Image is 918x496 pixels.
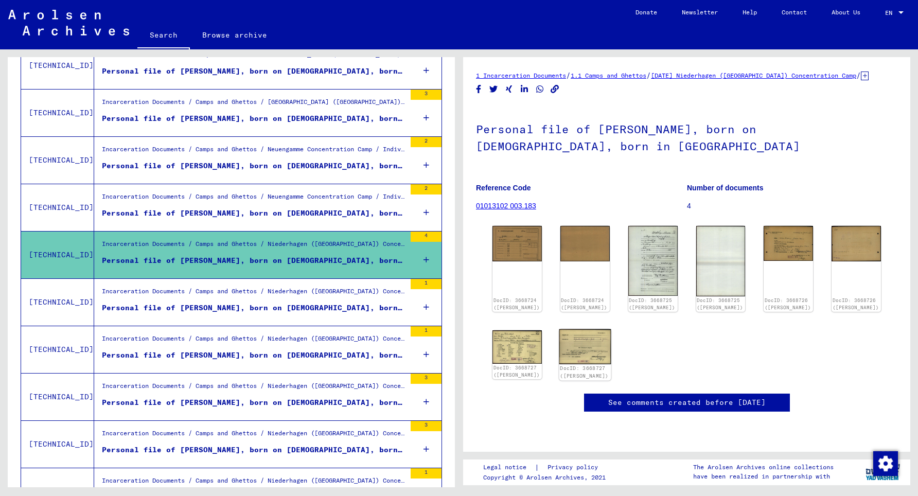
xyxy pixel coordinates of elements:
div: Incarceration Documents / Camps and Ghettos / Niederhagen ([GEOGRAPHIC_DATA]) Concentration Camp ... [102,381,405,396]
img: 002.jpg [832,226,881,261]
td: [TECHNICAL_ID] [21,42,94,89]
div: 4 [411,232,442,242]
div: Personal file of [PERSON_NAME], born on [DEMOGRAPHIC_DATA], born in [PERSON_NAME] [102,113,405,124]
h1: Personal file of [PERSON_NAME], born on [DEMOGRAPHIC_DATA], born in [GEOGRAPHIC_DATA] [476,105,897,168]
div: 1 [411,468,442,479]
a: [DATE] Niederhagen ([GEOGRAPHIC_DATA]) Concentration Camp [651,72,856,79]
span: / [646,70,651,80]
span: / [566,70,571,80]
td: [TECHNICAL_ID] [21,184,94,231]
a: DocID: 3668726 ([PERSON_NAME]) [833,297,879,310]
img: 001.jpg [492,330,542,364]
img: 001.jpg [764,226,813,261]
div: Incarceration Documents / Camps and Ghettos / Niederhagen ([GEOGRAPHIC_DATA]) Concentration Camp ... [102,429,405,443]
img: 002.jpg [560,226,610,261]
div: Personal file of [PERSON_NAME], born on [DEMOGRAPHIC_DATA], born in [GEOGRAPHIC_DATA] [102,397,405,408]
img: 001.jpg [628,226,678,296]
td: [TECHNICAL_ID] [21,89,94,136]
div: Incarceration Documents / Camps and Ghettos / [GEOGRAPHIC_DATA] ([GEOGRAPHIC_DATA]) Concentration... [102,97,405,112]
div: Personal file of [PERSON_NAME], born on [DEMOGRAPHIC_DATA], born in [GEOGRAPHIC_DATA] [102,161,405,171]
p: have been realized in partnership with [693,472,834,481]
img: Arolsen_neg.svg [8,10,129,36]
div: Incarceration Documents / Camps and Ghettos / Niederhagen ([GEOGRAPHIC_DATA]) Concentration Camp ... [102,287,405,301]
img: 002.jpg [696,226,746,296]
a: See comments created before [DATE] [608,397,766,408]
a: DocID: 3668724 ([PERSON_NAME]) [561,297,607,310]
div: 3 [411,374,442,384]
button: Share on WhatsApp [535,83,545,96]
div: Personal file of [PERSON_NAME], born on [DEMOGRAPHIC_DATA], born in [GEOGRAPHIC_DATA] [102,350,405,361]
p: The Arolsen Archives online collections [693,463,834,472]
div: Personal file of [PERSON_NAME], born on [DEMOGRAPHIC_DATA], born in [GEOGRAPHIC_DATA], [GEOGRAPHI... [102,66,405,77]
div: | [483,462,610,473]
a: DocID: 3668725 ([PERSON_NAME]) [697,297,743,310]
div: Incarceration Documents / Camps and Ghettos / Niederhagen ([GEOGRAPHIC_DATA]) Concentration Camp ... [102,239,405,254]
div: 3 [411,421,442,431]
div: Personal file of [PERSON_NAME], born on [DEMOGRAPHIC_DATA], born in [GEOGRAPHIC_DATA][PERSON_NAME... [102,445,405,455]
button: Share on Facebook [473,83,484,96]
div: Incarceration Documents / Camps and Ghettos / [GEOGRAPHIC_DATA] ([GEOGRAPHIC_DATA]) Concentration... [102,50,405,64]
div: Personal file of [PERSON_NAME], born on [DEMOGRAPHIC_DATA], born in [GEOGRAPHIC_DATA] [102,255,405,266]
span: / [856,70,861,80]
a: DocID: 3668726 ([PERSON_NAME]) [765,297,811,310]
div: 1 [411,326,442,336]
a: DocID: 3668724 ([PERSON_NAME]) [493,297,540,310]
a: Browse archive [190,23,279,47]
button: Share on LinkedIn [519,83,530,96]
a: 01013102 003.183 [476,202,536,210]
a: Privacy policy [539,462,610,473]
button: Share on Twitter [488,83,499,96]
div: 1 [411,279,442,289]
td: [TECHNICAL_ID] [21,373,94,420]
div: Incarceration Documents / Camps and Ghettos / Neuengamme Concentration Camp / Individual Document... [102,192,405,206]
p: Copyright © Arolsen Archives, 2021 [483,473,610,482]
div: Incarceration Documents / Camps and Ghettos / Niederhagen ([GEOGRAPHIC_DATA]) Concentration Camp ... [102,476,405,490]
span: EN [885,9,896,16]
td: [TECHNICAL_ID] [21,420,94,468]
img: yv_logo.png [863,459,902,485]
img: 001.jpg [492,226,542,261]
a: DocID: 3668725 ([PERSON_NAME]) [629,297,675,310]
div: Personal file of [PERSON_NAME], born on [DEMOGRAPHIC_DATA], born in [GEOGRAPHIC_DATA] [102,208,405,219]
div: 3 [411,90,442,100]
div: Incarceration Documents / Camps and Ghettos / Neuengamme Concentration Camp / Individual Document... [102,145,405,159]
td: [TECHNICAL_ID] [21,231,94,278]
td: [TECHNICAL_ID] [21,136,94,184]
a: DocID: 3668727 ([PERSON_NAME]) [493,365,540,378]
b: Reference Code [476,184,531,192]
button: Copy link [550,83,560,96]
a: Search [137,23,190,49]
b: Number of documents [687,184,764,192]
a: 1 Incarceration Documents [476,72,566,79]
div: Personal file of [PERSON_NAME], born on [DEMOGRAPHIC_DATA], born in [GEOGRAPHIC_DATA] [102,303,405,313]
a: 1.1 Camps and Ghettos [571,72,646,79]
img: 002.jpg [559,329,611,364]
a: DocID: 3668727 ([PERSON_NAME]) [560,365,609,379]
a: Legal notice [483,462,535,473]
td: [TECHNICAL_ID] [21,278,94,326]
p: 4 [687,201,897,211]
img: Change consent [873,451,898,476]
td: [TECHNICAL_ID] [21,326,94,373]
div: 2 [411,137,442,147]
div: 2 [411,184,442,194]
button: Share on Xing [504,83,515,96]
div: Incarceration Documents / Camps and Ghettos / Niederhagen ([GEOGRAPHIC_DATA]) Concentration Camp ... [102,334,405,348]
